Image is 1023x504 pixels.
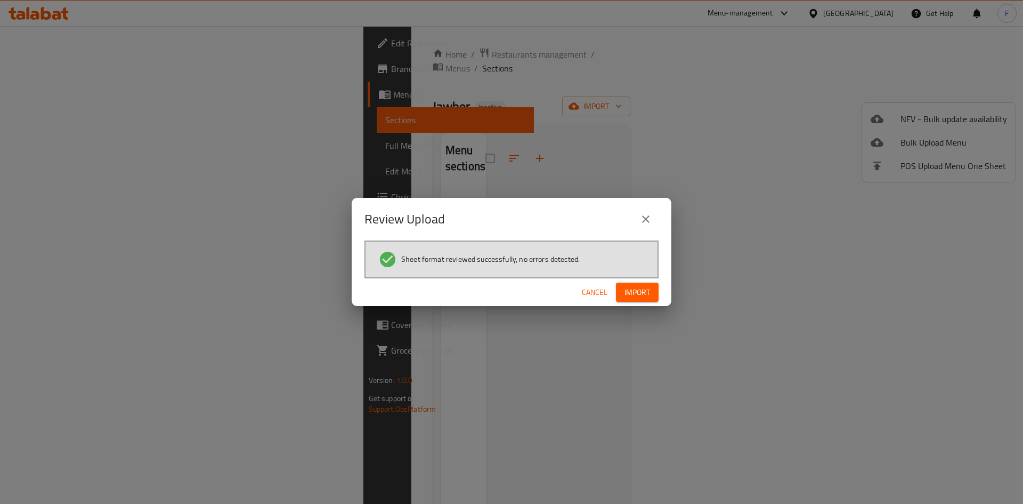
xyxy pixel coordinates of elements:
[401,254,580,265] span: Sheet format reviewed successfully, no errors detected.
[582,286,607,299] span: Cancel
[624,286,650,299] span: Import
[364,211,445,228] h2: Review Upload
[616,283,659,302] button: Import
[578,283,612,302] button: Cancel
[633,206,659,232] button: close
